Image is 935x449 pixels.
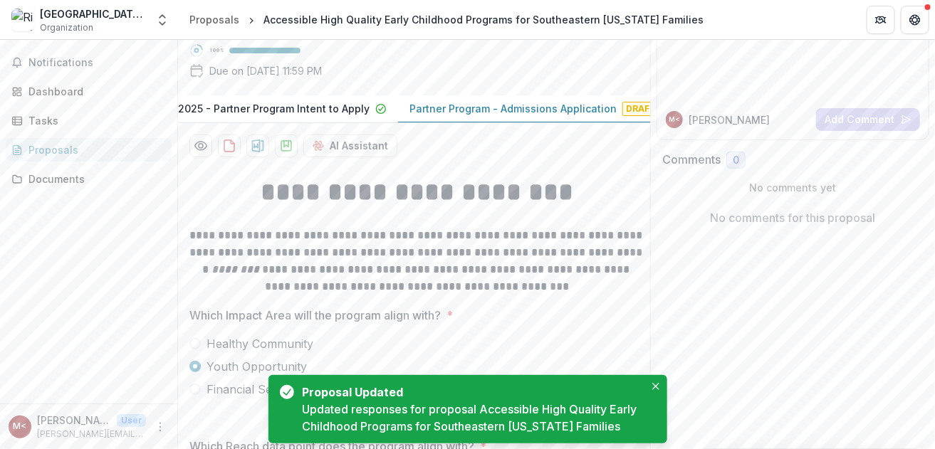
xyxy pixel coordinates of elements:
[152,6,172,34] button: Open entity switcher
[6,109,172,132] a: Tasks
[6,80,172,103] a: Dashboard
[303,384,639,401] div: Proposal Updated
[689,112,770,127] p: [PERSON_NAME]
[662,180,924,195] p: No comments yet
[209,46,224,56] p: 100 %
[816,108,920,131] button: Add Comment
[622,102,659,116] span: Draft
[189,134,212,157] button: Preview 6e5a0a70-051e-458d-a7c8-aa259c667838-1.pdf
[152,418,169,435] button: More
[733,154,739,167] span: 0
[184,9,709,30] nav: breadcrumb
[40,21,93,34] span: Organization
[246,134,269,157] button: download-proposal
[40,6,147,21] div: [GEOGRAPHIC_DATA], Inc.
[6,138,172,162] a: Proposals
[28,84,160,99] div: Dashboard
[207,358,307,375] span: Youth Opportunity
[303,401,644,435] div: Updated responses for proposal Accessible High Quality Early Childhood Programs for Southeastern ...
[711,209,876,226] p: No comments for this proposal
[669,116,680,123] div: Michele Deane <michele.deane@riverfrontchildren.org>
[28,57,166,69] span: Notifications
[189,12,239,27] div: Proposals
[263,12,704,27] div: Accessible High Quality Early Childhood Programs for Southeastern [US_STATE] Families
[184,9,245,30] a: Proposals
[901,6,929,34] button: Get Help
[28,113,160,128] div: Tasks
[207,335,313,352] span: Healthy Community
[6,51,172,74] button: Notifications
[189,307,441,324] p: Which Impact Area will the program align with?
[28,142,160,157] div: Proposals
[867,6,895,34] button: Partners
[11,9,34,31] img: Riverfront Children's Center, Inc.
[207,381,303,398] span: Financial Security
[37,428,146,440] p: [PERSON_NAME][EMAIL_ADDRESS][PERSON_NAME][DOMAIN_NAME]
[303,134,397,157] button: AI Assistant
[117,414,146,427] p: User
[14,422,27,431] div: Michele Deane <michele.deane@riverfrontchildren.org>
[409,101,617,116] p: Partner Program - Admissions Application
[275,134,298,157] button: download-proposal
[647,378,664,395] button: Close
[218,134,241,157] button: download-proposal
[662,153,721,167] h2: Comments
[209,63,322,78] p: Due on [DATE] 11:59 PM
[37,413,111,428] p: [PERSON_NAME] <[PERSON_NAME][EMAIL_ADDRESS][PERSON_NAME][DOMAIN_NAME]>
[6,167,172,191] a: Documents
[28,171,160,186] div: Documents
